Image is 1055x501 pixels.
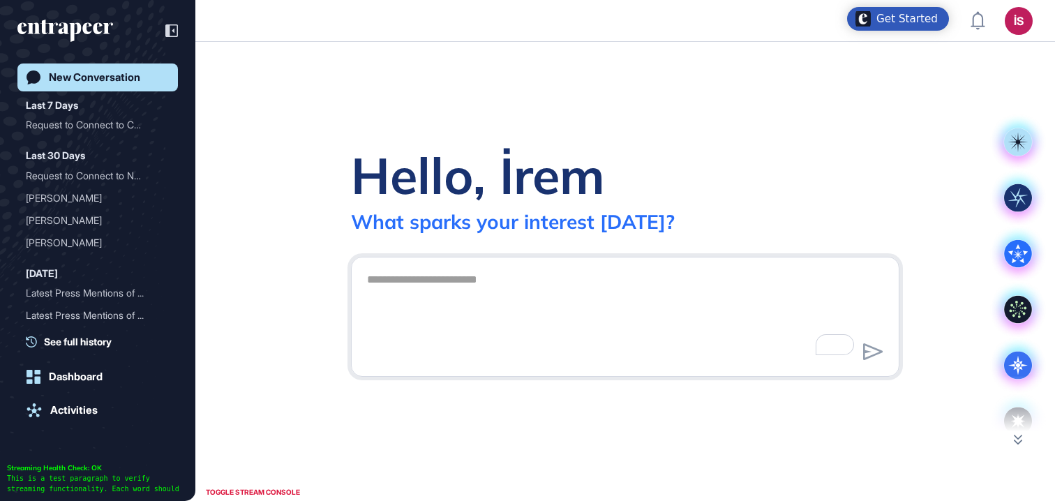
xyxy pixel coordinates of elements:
div: Dashboard [49,371,103,383]
a: Dashboard [17,363,178,391]
div: Latest Press Mentions of Open AI [26,282,170,304]
div: Hello, İrem [351,144,605,207]
div: Curie [26,187,170,209]
div: [PERSON_NAME] [26,209,158,232]
div: Request to Connect to Nova [26,165,170,187]
span: See full history [44,334,112,349]
div: Last 7 Days [26,97,78,114]
div: Get Started [876,12,938,26]
div: Last 30 Days [26,147,85,164]
div: Curie [26,232,170,254]
div: Open Get Started checklist [847,7,949,31]
div: Request to Connect to Curie [26,114,170,136]
div: [PERSON_NAME] [26,187,158,209]
div: Latest Press Mentions of ... [26,304,158,327]
img: launcher-image-alternative-text [855,11,871,27]
div: What sparks your interest [DATE]? [351,209,675,234]
div: Request to Connect to Nov... [26,165,158,187]
div: New Conversation [49,71,140,84]
div: Latest Press Mentions of OpenAI [26,304,170,327]
a: New Conversation [17,63,178,91]
div: Curie [26,209,170,232]
div: [PERSON_NAME] [26,232,158,254]
div: entrapeer-logo [17,20,113,42]
a: Activities [17,396,178,424]
div: [DATE] [26,265,58,282]
div: Request to Connect to Cur... [26,114,158,136]
textarea: To enrich screen reader interactions, please activate Accessibility in Grammarly extension settings [359,266,892,364]
div: TOGGLE STREAM CONSOLE [202,484,304,501]
div: Activities [50,404,98,417]
div: Latest Press Mentions of ... [26,282,158,304]
a: See full history [26,334,178,349]
button: İS [1005,7,1033,35]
